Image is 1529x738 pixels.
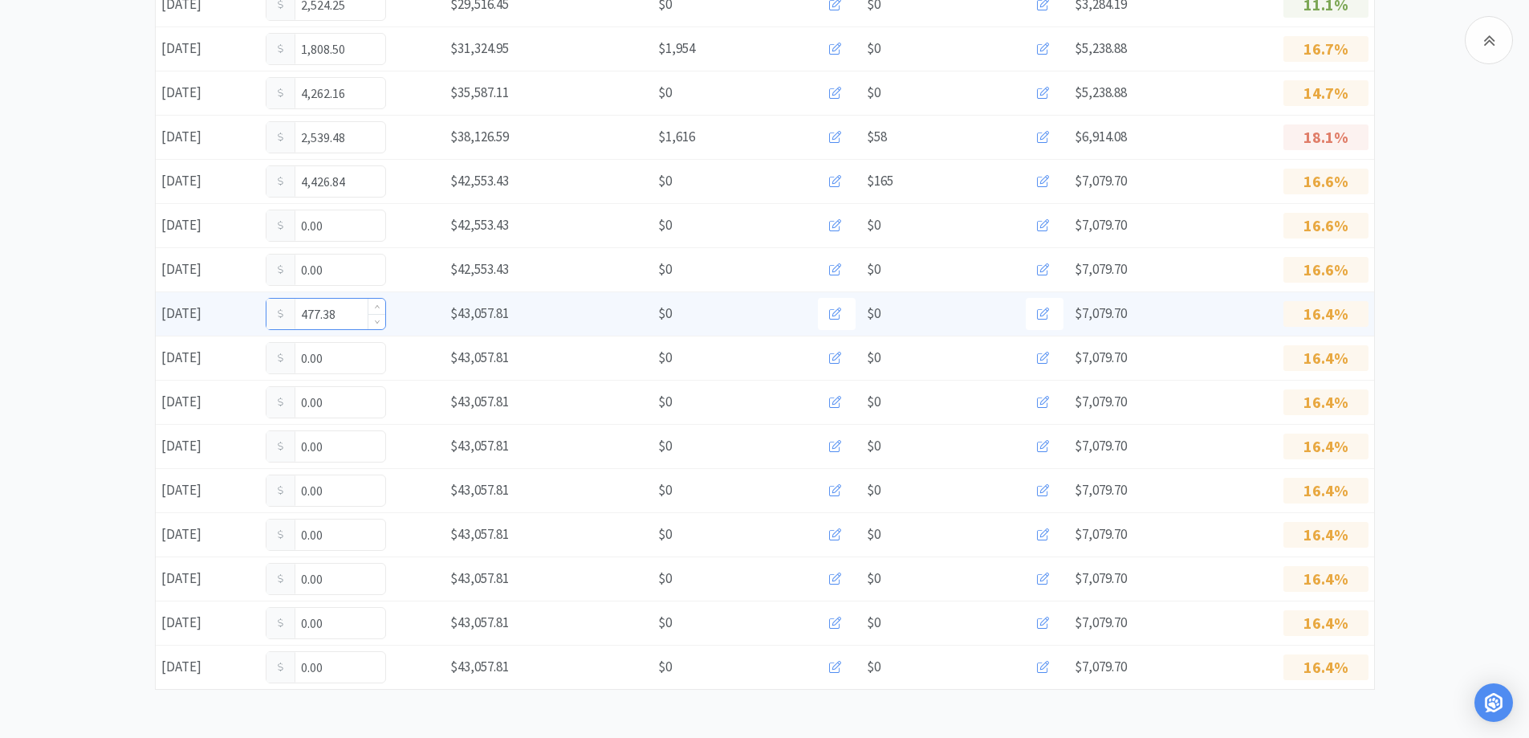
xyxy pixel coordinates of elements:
span: $0 [867,259,880,280]
span: $0 [867,524,880,545]
span: $7,079.70 [1075,569,1127,587]
span: Increase Value [368,299,385,314]
span: $0 [867,347,880,369]
div: [DATE] [156,518,260,551]
div: Open Intercom Messenger [1474,683,1513,722]
div: [DATE] [156,209,260,242]
span: $7,079.70 [1075,216,1127,234]
span: $0 [658,82,672,104]
span: $1,954 [658,38,695,59]
p: 16.4% [1283,301,1368,327]
span: $0 [867,38,880,59]
p: 16.4% [1283,478,1368,504]
span: $0 [867,612,880,634]
span: $7,079.70 [1075,437,1127,455]
span: $31,324.95 [450,39,509,57]
div: [DATE] [156,606,260,639]
span: $0 [658,612,672,634]
span: $0 [658,568,672,589]
span: $0 [867,303,880,324]
p: 16.4% [1283,610,1368,636]
i: icon: down [374,319,380,324]
span: $0 [658,214,672,236]
span: $0 [658,435,672,457]
span: $43,057.81 [450,481,509,499]
p: 16.6% [1283,169,1368,194]
span: $0 [867,479,880,501]
span: $43,057.81 [450,304,509,322]
p: 16.4% [1283,522,1368,548]
span: $42,553.43 [450,260,509,278]
span: $0 [658,479,672,501]
div: [DATE] [156,385,260,418]
span: $38,126.59 [450,128,509,145]
span: $7,079.70 [1075,614,1127,631]
p: 16.4% [1283,345,1368,371]
span: $0 [658,524,672,545]
span: $0 [658,347,672,369]
span: $7,079.70 [1075,481,1127,499]
span: $1,616 [658,126,695,148]
div: [DATE] [156,650,260,683]
p: 16.7% [1283,36,1368,62]
span: $0 [658,170,672,192]
span: $0 [867,82,880,104]
span: $43,057.81 [450,658,509,675]
p: 16.4% [1283,434,1368,459]
p: 16.4% [1283,389,1368,415]
span: $0 [867,656,880,678]
div: [DATE] [156,430,260,463]
span: $7,079.70 [1075,658,1127,675]
span: $43,057.81 [450,525,509,543]
span: $0 [867,391,880,413]
div: [DATE] [156,165,260,198]
span: Decrease Value [368,314,385,329]
span: $7,079.70 [1075,304,1127,322]
span: $43,057.81 [450,349,509,366]
span: $0 [658,259,672,280]
span: $42,553.43 [450,172,509,190]
div: [DATE] [156,32,260,65]
p: 16.4% [1283,566,1368,592]
span: $43,057.81 [450,569,509,587]
span: $165 [867,170,893,192]
span: $7,079.70 [1075,260,1127,278]
p: 18.1% [1283,124,1368,150]
span: $7,079.70 [1075,172,1127,190]
span: $35,587.11 [450,84,509,101]
span: $5,238.88 [1075,84,1127,101]
span: $43,057.81 [450,614,509,631]
span: $42,553.43 [450,216,509,234]
p: 16.6% [1283,213,1368,239]
div: [DATE] [156,253,260,286]
span: $7,079.70 [1075,525,1127,543]
div: [DATE] [156,76,260,109]
span: $0 [867,214,880,236]
span: $5,238.88 [1075,39,1127,57]
p: 14.7% [1283,80,1368,106]
span: $7,079.70 [1075,393,1127,410]
span: $0 [658,303,672,324]
span: $43,057.81 [450,437,509,455]
span: $0 [658,656,672,678]
span: $0 [867,435,880,457]
span: $0 [867,568,880,589]
div: [DATE] [156,562,260,595]
div: [DATE] [156,341,260,374]
div: [DATE] [156,474,260,507]
div: [DATE] [156,297,260,330]
p: 16.4% [1283,654,1368,680]
span: $7,079.70 [1075,349,1127,366]
p: 16.6% [1283,257,1368,283]
span: $43,057.81 [450,393,509,410]
span: $6,914.08 [1075,128,1127,145]
span: $58 [867,126,887,148]
div: [DATE] [156,120,260,153]
span: $0 [658,391,672,413]
i: icon: up [374,304,380,310]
